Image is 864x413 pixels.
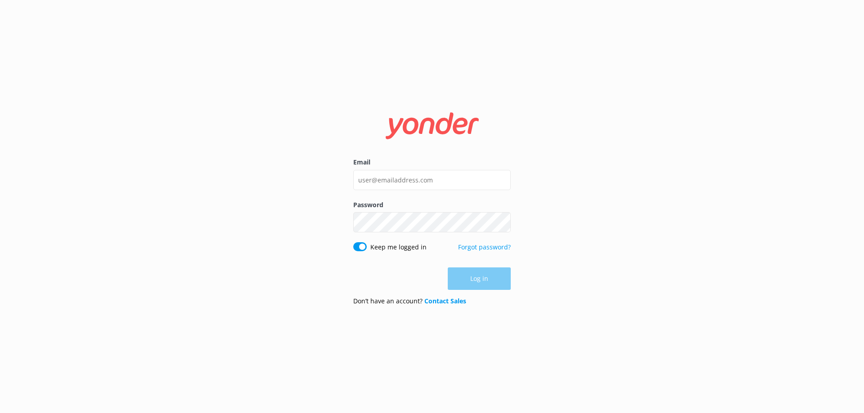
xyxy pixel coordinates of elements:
p: Don’t have an account? [353,296,466,306]
a: Contact Sales [424,297,466,305]
a: Forgot password? [458,243,511,251]
label: Email [353,157,511,167]
label: Password [353,200,511,210]
label: Keep me logged in [370,242,427,252]
button: Show password [493,213,511,231]
input: user@emailaddress.com [353,170,511,190]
